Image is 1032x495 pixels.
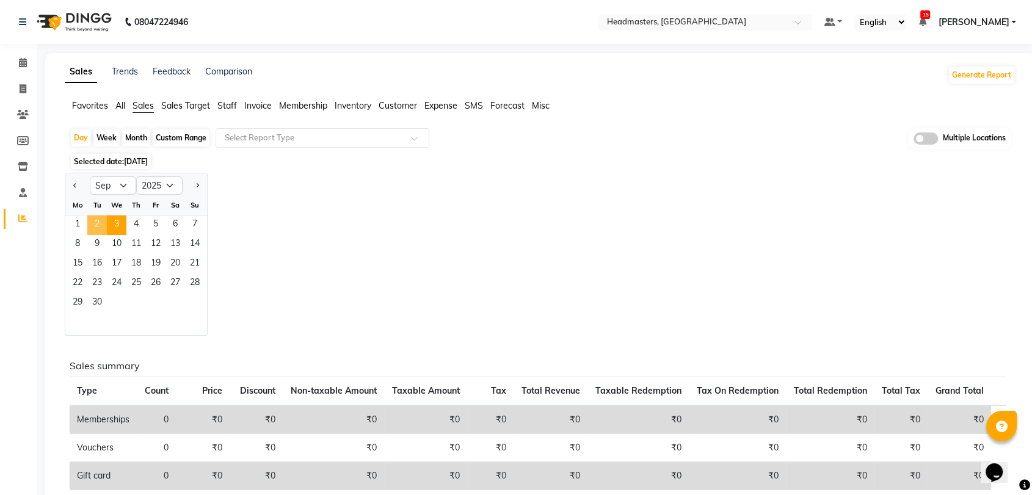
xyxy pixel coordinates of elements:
[283,405,384,434] td: ₹0
[689,462,786,490] td: ₹0
[424,100,457,111] span: Expense
[392,385,460,396] span: Taxable Amount
[185,235,205,255] div: Sunday, September 14, 2025
[185,195,205,215] div: Su
[949,67,1014,84] button: Generate Report
[126,274,146,294] div: Thursday, September 25, 2025
[68,215,87,235] span: 1
[335,100,371,111] span: Inventory
[146,235,165,255] div: Friday, September 12, 2025
[126,235,146,255] span: 11
[176,405,230,434] td: ₹0
[107,274,126,294] span: 24
[384,434,467,462] td: ₹0
[874,405,928,434] td: ₹0
[165,274,185,294] div: Saturday, September 27, 2025
[165,255,185,274] div: Saturday, September 20, 2025
[136,176,183,195] select: Select year
[126,195,146,215] div: Th
[490,100,525,111] span: Forecast
[283,434,384,462] td: ₹0
[146,215,165,235] div: Friday, September 5, 2025
[595,385,681,396] span: Taxable Redemption
[146,255,165,274] div: Friday, September 19, 2025
[165,215,185,235] div: Saturday, September 6, 2025
[153,66,191,77] a: Feedback
[882,385,920,396] span: Total Tax
[134,5,188,39] b: 08047224946
[107,195,126,215] div: We
[943,132,1006,145] span: Multiple Locations
[87,274,107,294] div: Tuesday, September 23, 2025
[93,129,120,146] div: Week
[928,434,991,462] td: ₹0
[68,235,87,255] div: Monday, September 8, 2025
[161,100,210,111] span: Sales Target
[71,154,151,169] span: Selected date:
[122,129,150,146] div: Month
[165,215,185,235] span: 6
[467,434,514,462] td: ₹0
[230,462,283,490] td: ₹0
[126,274,146,294] span: 25
[68,255,87,274] div: Monday, September 15, 2025
[31,5,115,39] img: logo
[185,255,205,274] div: Sunday, September 21, 2025
[146,274,165,294] div: Friday, September 26, 2025
[230,434,283,462] td: ₹0
[467,405,514,434] td: ₹0
[874,462,928,490] td: ₹0
[928,405,991,434] td: ₹0
[918,16,926,27] a: 15
[205,66,252,77] a: Comparison
[217,100,237,111] span: Staff
[146,235,165,255] span: 12
[137,405,176,434] td: 0
[165,274,185,294] span: 27
[165,255,185,274] span: 20
[587,405,689,434] td: ₹0
[87,294,107,313] span: 30
[87,294,107,313] div: Tuesday, September 30, 2025
[514,462,587,490] td: ₹0
[165,235,185,255] span: 13
[72,100,108,111] span: Favorites
[291,385,377,396] span: Non-taxable Amount
[107,215,126,235] span: 3
[87,215,107,235] span: 2
[112,66,138,77] a: Trends
[786,405,874,434] td: ₹0
[107,255,126,274] span: 17
[68,294,87,313] div: Monday, September 29, 2025
[689,434,786,462] td: ₹0
[87,255,107,274] span: 16
[240,385,275,396] span: Discount
[521,385,580,396] span: Total Revenue
[137,462,176,490] td: 0
[491,385,506,396] span: Tax
[185,235,205,255] span: 14
[467,462,514,490] td: ₹0
[77,385,97,396] span: Type
[146,215,165,235] span: 5
[68,274,87,294] span: 22
[68,195,87,215] div: Mo
[786,434,874,462] td: ₹0
[115,100,125,111] span: All
[87,235,107,255] span: 9
[107,215,126,235] div: Wednesday, September 3, 2025
[70,462,137,490] td: Gift card
[283,462,384,490] td: ₹0
[87,215,107,235] div: Tuesday, September 2, 2025
[71,129,91,146] div: Day
[936,385,984,396] span: Grand Total
[68,274,87,294] div: Monday, September 22, 2025
[87,235,107,255] div: Tuesday, September 9, 2025
[794,385,867,396] span: Total Redemption
[70,176,80,195] button: Previous month
[70,434,137,462] td: Vouchers
[107,255,126,274] div: Wednesday, September 17, 2025
[587,434,689,462] td: ₹0
[202,385,222,396] span: Price
[124,157,148,166] span: [DATE]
